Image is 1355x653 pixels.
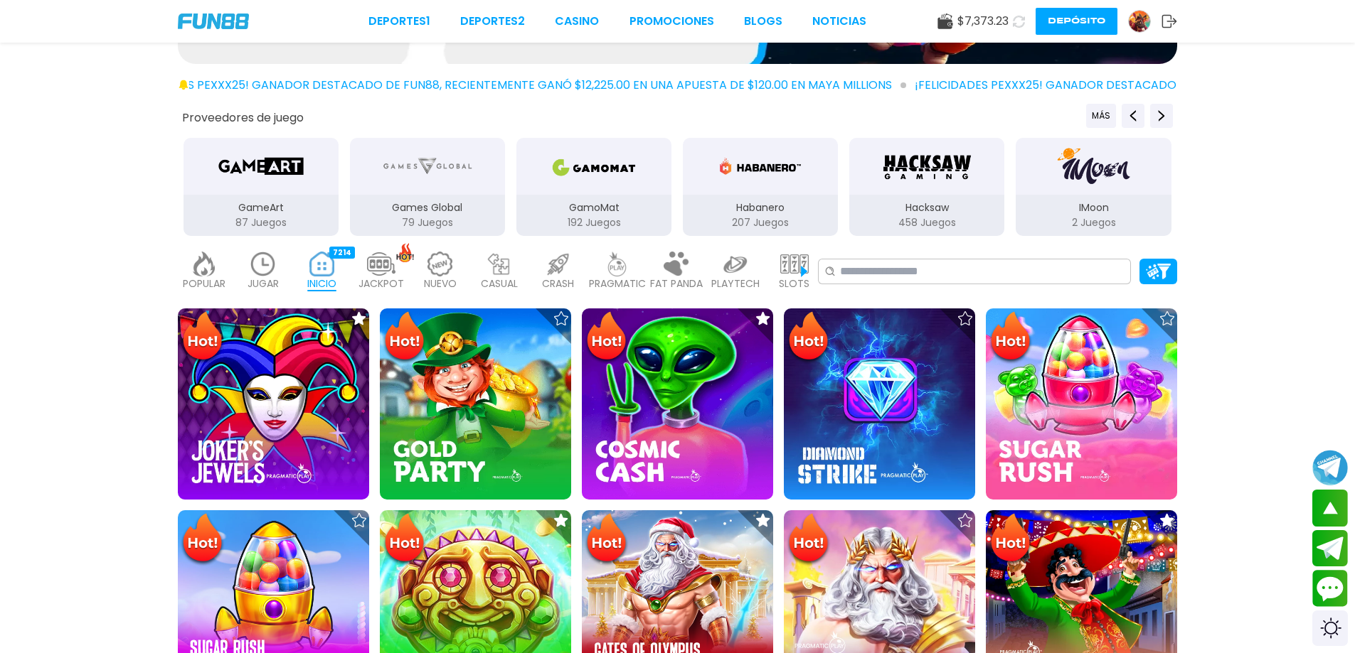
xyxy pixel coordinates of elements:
[582,308,773,500] img: Cosmic Cash
[179,512,225,567] img: Hot
[121,77,906,94] span: ¡FELICIDADES pexxx25! GANADOR DESTACADO DE FUN88, RECIENTEMENTE GANÓ $12,225.00 EN UNA APUESTA DE...
[785,512,831,567] img: Hot
[350,200,505,215] p: Games Global
[583,310,629,365] img: Hot
[1036,8,1117,35] button: Depósito
[683,215,838,230] p: 207 Juegos
[367,252,395,276] img: jackpot_light.webp
[182,110,304,125] button: Proveedores de juego
[542,276,574,291] p: CRASH
[882,146,972,186] img: Hacksaw
[307,276,336,291] p: INICIO
[957,13,1009,30] span: $ 7,373.23
[178,308,369,500] img: Joker's Jewels
[344,136,511,237] button: Games Global
[683,200,838,215] p: Habanero
[779,276,809,291] p: SLOTS
[178,14,249,29] img: Company Logo
[511,136,677,237] button: GamoMat
[589,276,646,291] p: PRAGMATIC
[249,252,277,276] img: recent_light.webp
[1016,200,1171,215] p: IMoon
[1146,264,1171,279] img: Platform Filter
[368,13,430,30] a: Deportes1
[1010,136,1176,237] button: IMoon
[849,215,1004,230] p: 458 Juegos
[184,200,339,215] p: GameArt
[849,200,1004,215] p: Hacksaw
[1312,530,1348,567] button: Join telegram
[987,512,1033,567] img: Hot
[650,276,703,291] p: FAT PANDA
[1150,104,1173,128] button: Next providers
[1312,610,1348,646] div: Switch theme
[1128,10,1162,33] a: Avatar
[381,310,427,365] img: Hot
[629,13,714,30] a: Promociones
[1312,490,1348,527] button: scroll up
[677,136,844,237] button: Habanero
[784,308,975,500] img: Diamond Strike
[1122,104,1144,128] button: Previous providers
[744,13,782,30] a: BLOGS
[1312,570,1348,607] button: Contact customer service
[381,512,427,567] img: Hot
[178,136,344,237] button: GameArt
[426,252,455,276] img: new_light.webp
[183,276,225,291] p: POPULAR
[396,243,414,262] img: hot
[350,215,505,230] p: 79 Juegos
[248,276,279,291] p: JUGAR
[583,512,629,567] img: Hot
[1016,215,1171,230] p: 2 Juegos
[179,310,225,365] img: Hot
[1312,449,1348,486] button: Join telegram channel
[986,308,1177,500] img: Sugar Rush
[785,310,831,365] img: Hot
[1086,104,1116,128] button: Previous providers
[216,146,306,186] img: GameArt
[383,146,472,186] img: Games Global
[555,13,599,30] a: CASINO
[516,215,671,230] p: 192 Juegos
[481,276,518,291] p: CASUAL
[721,252,750,276] img: playtech_light.webp
[329,247,355,259] div: 7214
[662,252,691,276] img: fat_panda_light.webp
[716,146,805,186] img: Habanero
[1129,11,1150,32] img: Avatar
[485,252,514,276] img: casual_light.webp
[544,252,573,276] img: crash_light.webp
[380,308,571,500] img: Gold Party
[516,200,671,215] p: GamoMat
[549,146,639,186] img: GamoMat
[190,252,218,276] img: popular_light.webp
[844,136,1010,237] button: Hacksaw
[987,310,1033,365] img: Hot
[460,13,525,30] a: Deportes2
[711,276,760,291] p: PLAYTECH
[603,252,632,276] img: pragmatic_light.webp
[1054,146,1134,186] img: IMoon
[780,252,809,276] img: slots_light.webp
[424,276,457,291] p: NUEVO
[308,252,336,276] img: home_active.webp
[812,13,866,30] a: NOTICIAS
[184,215,339,230] p: 87 Juegos
[358,276,404,291] p: JACKPOT
[1177,136,1344,237] button: InBet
